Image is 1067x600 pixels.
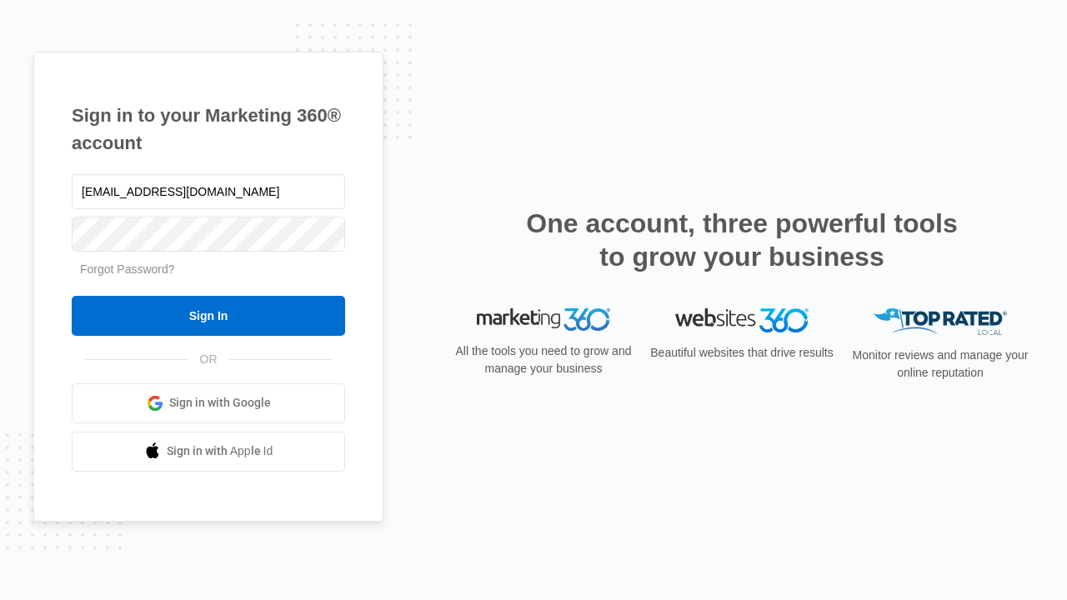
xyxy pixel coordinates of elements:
[649,344,835,362] p: Beautiful websites that drive results
[72,102,345,157] h1: Sign in to your Marketing 360® account
[188,351,229,368] span: OR
[847,347,1034,382] p: Monitor reviews and manage your online reputation
[169,394,271,412] span: Sign in with Google
[72,432,345,472] a: Sign in with Apple Id
[675,308,809,332] img: Websites 360
[72,383,345,423] a: Sign in with Google
[450,342,637,377] p: All the tools you need to grow and manage your business
[874,308,1007,336] img: Top Rated Local
[167,442,273,460] span: Sign in with Apple Id
[72,174,345,209] input: Email
[80,262,175,276] a: Forgot Password?
[521,207,963,273] h2: One account, three powerful tools to grow your business
[477,308,610,332] img: Marketing 360
[72,296,345,336] input: Sign In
